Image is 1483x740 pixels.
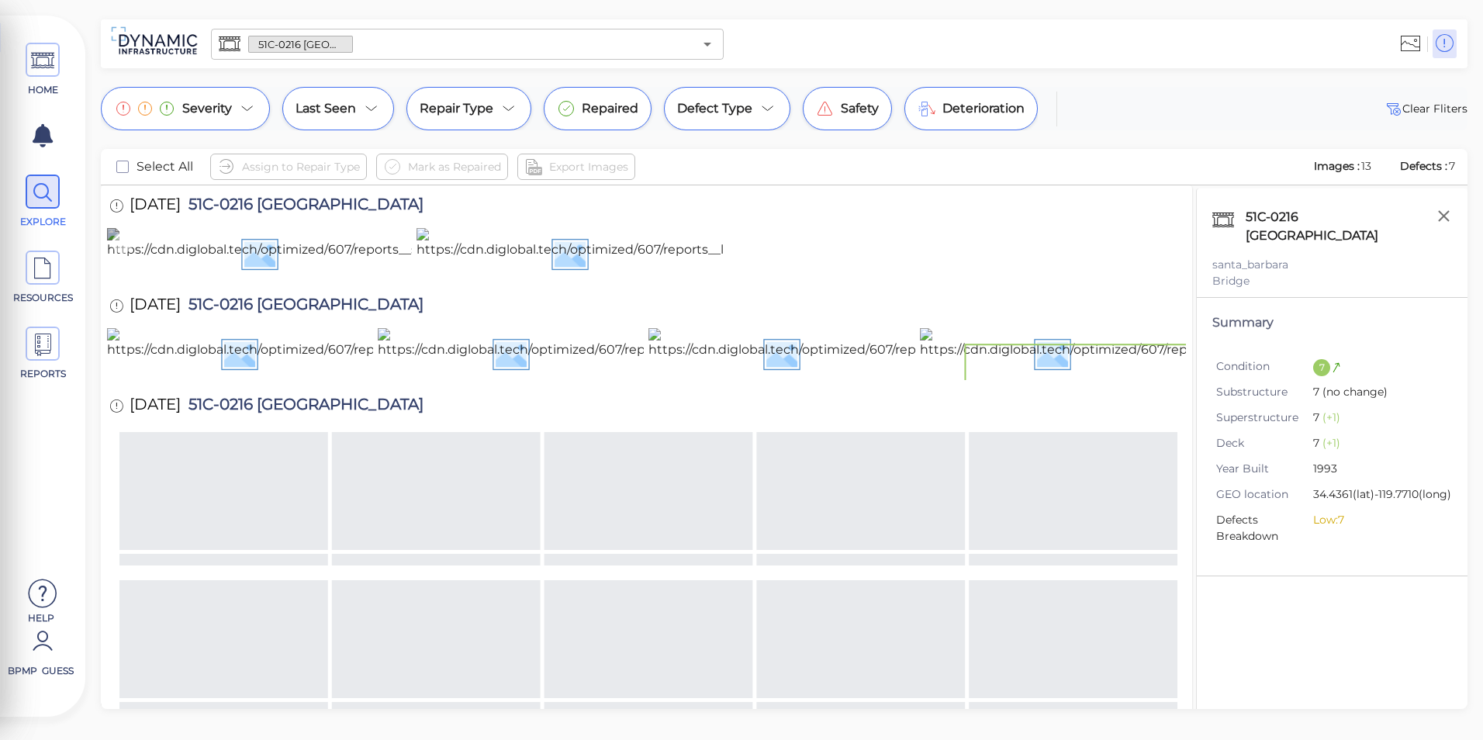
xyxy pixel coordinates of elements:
span: Assign to Repair Type [242,157,360,176]
span: 51C-0216 [GEOGRAPHIC_DATA] [249,37,352,52]
span: 7 [1449,159,1455,173]
li: Low: 7 [1313,512,1440,528]
span: 13 [1361,159,1371,173]
div: Summary [1212,313,1452,332]
span: 51C-0216 [GEOGRAPHIC_DATA] [181,396,423,417]
span: Defect Type [677,99,752,118]
div: santa_barbara [1212,257,1452,273]
span: Images : [1312,159,1361,173]
span: Condition [1216,358,1313,375]
span: GEO location [1216,486,1313,503]
span: Defects Breakdown [1216,512,1313,545]
span: 1993 [1313,461,1440,479]
span: Defects : [1398,159,1449,173]
span: (+1) [1319,410,1340,424]
span: HOME [10,83,76,97]
a: RESOURCES [8,251,78,305]
span: 51C-0216 [GEOGRAPHIC_DATA] [181,196,423,217]
span: Select All [137,157,193,176]
span: Export Images [549,157,628,176]
img: https://cdn.diglobal.tech/optimized/607/reports__longitudinal_soffit_crack_with_rust_stains_near_... [648,328,1480,378]
span: 34.4361 (lat) -119.7710 (long) [1313,486,1451,504]
div: 51C-0216 [GEOGRAPHIC_DATA] [1242,204,1452,249]
span: Help [8,611,74,624]
div: Bridge [1212,273,1452,289]
span: Safety [841,99,879,118]
span: 7 [1313,410,1440,427]
a: EXPLORE [8,175,78,229]
span: EXPLORE [10,215,76,229]
button: Clear Fliters [1384,99,1467,118]
span: Superstructure [1216,410,1313,426]
img: https://cdn.diglobal.tech/optimized/607/reports__longitudinal_soffit_crack_near_left_side_next_to... [417,228,1142,278]
span: 7 [1313,435,1440,453]
button: Mark as Repaired [376,154,508,180]
span: 7 [1313,384,1440,402]
div: 7 [1313,359,1330,376]
span: Last Seen [296,99,356,118]
span: Substructure [1216,384,1313,400]
span: [DATE] [130,396,181,417]
span: Severity [182,99,232,118]
span: Mark as Repaired [408,157,501,176]
span: Year Built [1216,461,1313,477]
img: https://cdn.diglobal.tech/optimized/607/reports__old_abutment_vertically_exposed_in_front_of_abut... [107,328,816,378]
span: REPORTS [10,367,76,381]
span: Deterioration [942,99,1025,118]
button: Export Images [517,154,635,180]
span: RESOURCES [10,291,76,305]
a: HOME [8,43,78,97]
button: Assign to Repair Type [210,154,367,180]
span: 51C-0216 [GEOGRAPHIC_DATA] [181,296,423,317]
span: (no change) [1319,385,1388,399]
span: [DATE] [130,196,181,217]
span: Repaired [582,99,638,118]
span: (+1) [1319,436,1340,450]
span: Repair Type [420,99,493,118]
button: Open [697,33,718,55]
span: BPMP Guess [8,664,74,678]
img: https://cdn.diglobal.tech/optimized/607/reports__old_abutment_exposed_with_undermining_in_front_o... [378,328,1172,378]
a: REPORTS [8,327,78,381]
span: Deck [1216,435,1313,451]
span: [DATE] [130,296,181,317]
